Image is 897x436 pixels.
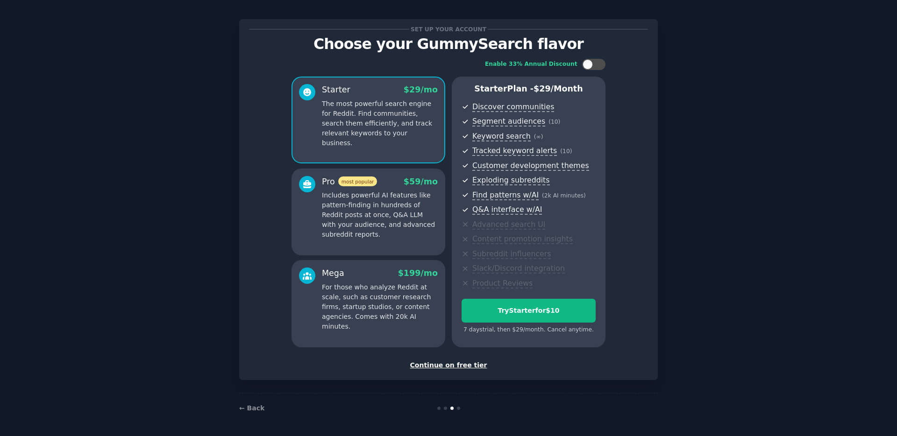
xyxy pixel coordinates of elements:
span: Exploding subreddits [472,176,549,185]
span: Customer development themes [472,161,589,171]
span: $ 29 /month [534,84,583,93]
p: Choose your GummySearch flavor [249,36,648,52]
span: $ 199 /mo [398,268,438,278]
div: Try Starter for $10 [462,306,595,316]
p: Starter Plan - [462,83,596,95]
span: ( 10 ) [560,148,572,155]
div: 7 days trial, then $ 29 /month . Cancel anytime. [462,326,596,334]
span: Q&A interface w/AI [472,205,542,215]
span: ( ∞ ) [534,134,543,140]
span: Content promotion insights [472,234,573,244]
span: Find patterns w/AI [472,190,539,200]
span: most popular [338,176,377,186]
div: Pro [322,176,377,188]
span: Segment audiences [472,117,545,127]
div: Enable 33% Annual Discount [485,60,577,69]
span: ( 2k AI minutes ) [542,192,586,199]
span: Tracked keyword alerts [472,146,557,156]
button: TryStarterfor$10 [462,299,596,323]
span: Product Reviews [472,279,533,288]
span: Set up your account [409,24,488,34]
span: ( 10 ) [548,119,560,125]
span: $ 59 /mo [404,177,438,186]
div: Mega [322,267,344,279]
span: Advanced search UI [472,220,545,230]
div: Starter [322,84,350,96]
div: Continue on free tier [249,360,648,370]
span: Slack/Discord integration [472,264,565,274]
p: Includes powerful AI features like pattern-finding in hundreds of Reddit posts at once, Q&A LLM w... [322,190,438,239]
p: The most powerful search engine for Reddit. Find communities, search them efficiently, and track ... [322,99,438,148]
p: For those who analyze Reddit at scale, such as customer research firms, startup studios, or conte... [322,282,438,331]
span: Discover communities [472,102,554,112]
span: $ 29 /mo [404,85,438,94]
span: Keyword search [472,132,531,141]
span: Subreddit influencers [472,249,551,259]
a: ← Back [239,404,264,412]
